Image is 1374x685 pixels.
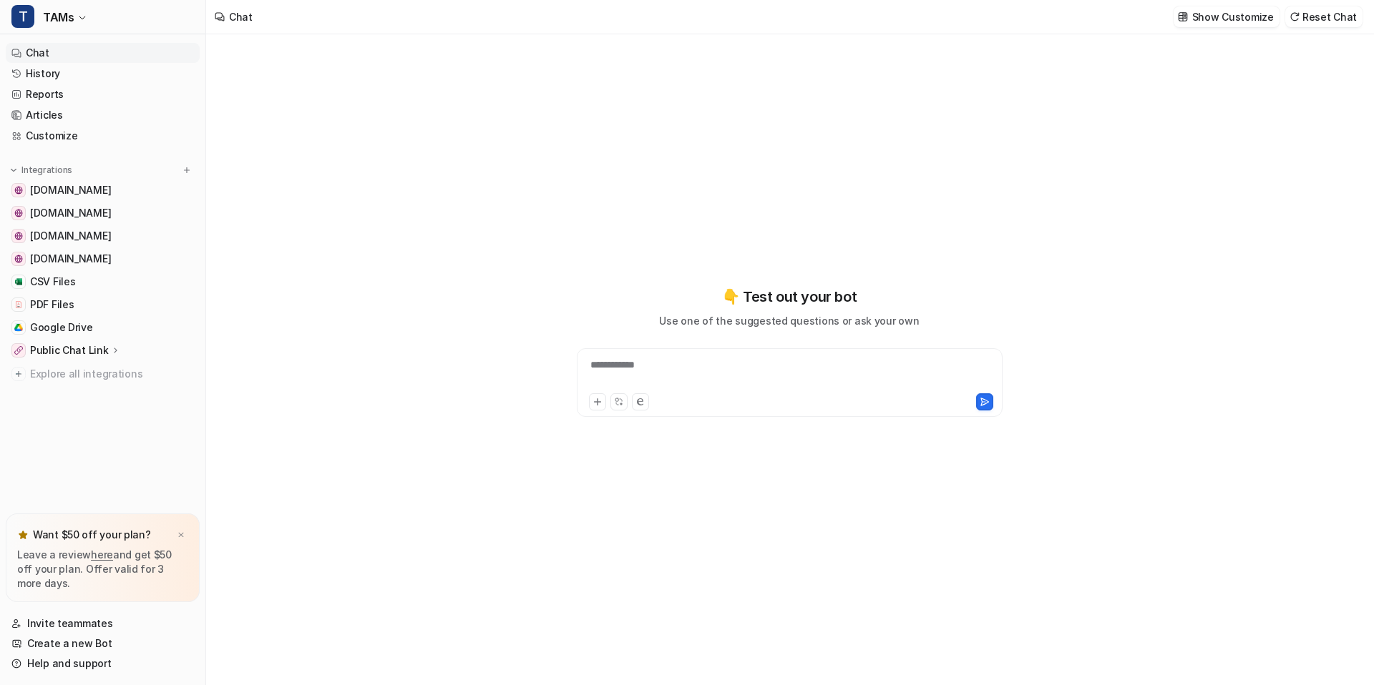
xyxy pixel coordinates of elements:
[30,320,93,335] span: Google Drive
[30,363,194,385] span: Explore all integrations
[1178,11,1188,22] img: customize
[17,548,188,591] p: Leave a review and get $50 off your plan. Offer valid for 3 more days.
[6,64,200,84] a: History
[6,43,200,63] a: Chat
[182,165,192,175] img: menu_add.svg
[6,226,200,246] a: docs.flinks.com[DOMAIN_NAME]
[1290,11,1300,22] img: reset
[33,528,151,542] p: Want $50 off your plan?
[6,126,200,146] a: Customize
[11,5,34,28] span: T
[43,7,74,27] span: TAMs
[6,105,200,125] a: Articles
[6,613,200,634] a: Invite teammates
[30,275,75,289] span: CSV Files
[6,634,200,654] a: Create a new Bot
[722,286,857,307] p: 👇 Test out your bot
[1174,6,1280,27] button: Show Customize
[30,206,111,220] span: [DOMAIN_NAME]
[6,364,200,384] a: Explore all integrations
[6,654,200,674] a: Help and support
[30,183,111,197] span: [DOMAIN_NAME]
[14,186,23,194] img: www.flinks.com
[6,180,200,200] a: www.flinks.com[DOMAIN_NAME]
[6,249,200,269] a: dash.readme.com[DOMAIN_NAME]
[6,295,200,315] a: PDF FilesPDF Files
[30,297,74,312] span: PDF Files
[6,163,77,177] button: Integrations
[17,529,29,541] img: star
[91,548,113,561] a: here
[14,255,23,263] img: dash.readme.com
[14,277,23,286] img: CSV Files
[14,209,23,217] img: help.flinks.com
[6,203,200,223] a: help.flinks.com[DOMAIN_NAME]
[659,313,919,328] p: Use one of the suggested questions or ask your own
[14,300,23,309] img: PDF Files
[9,165,19,175] img: expand menu
[229,9,253,24] div: Chat
[6,272,200,292] a: CSV FilesCSV Files
[6,84,200,104] a: Reports
[1285,6,1363,27] button: Reset Chat
[30,229,111,243] span: [DOMAIN_NAME]
[30,343,109,358] p: Public Chat Link
[14,323,23,332] img: Google Drive
[6,317,200,337] a: Google DriveGoogle Drive
[1192,9,1274,24] p: Show Customize
[14,346,23,355] img: Public Chat Link
[177,531,185,540] img: x
[11,367,26,381] img: explore all integrations
[14,232,23,240] img: docs.flinks.com
[21,164,72,176] p: Integrations
[30,252,111,266] span: [DOMAIN_NAME]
